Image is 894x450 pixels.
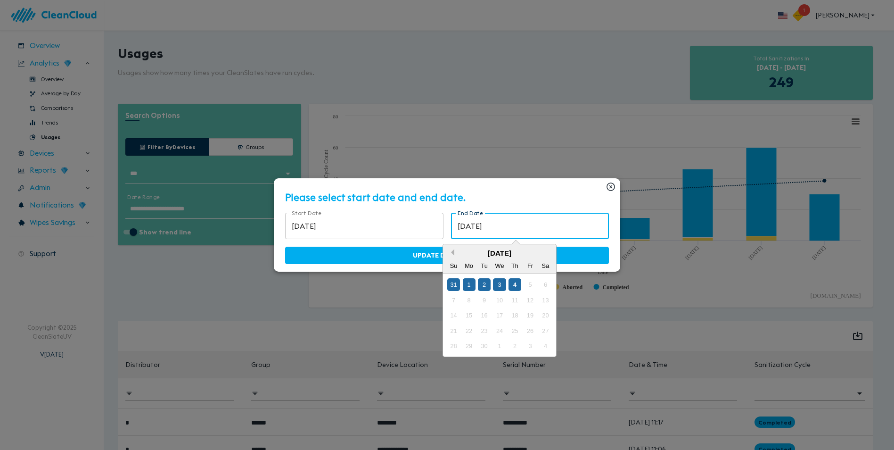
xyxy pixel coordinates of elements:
[447,325,460,337] div: Not available Sunday, September 21st, 2025
[448,249,454,256] button: Previous Month
[539,309,552,322] div: Not available Saturday, September 20th, 2025
[447,309,460,322] div: Not available Sunday, September 14th, 2025
[539,325,552,337] div: Not available Saturday, September 27th, 2025
[509,325,521,337] div: Not available Thursday, September 25th, 2025
[447,294,460,307] div: Not available Sunday, September 7th, 2025
[493,309,506,322] div: Not available Wednesday, September 17th, 2025
[493,325,506,337] div: Not available Wednesday, September 24th, 2025
[463,340,476,352] div: Not available Monday, September 29th, 2025
[539,340,552,352] div: Not available Saturday, October 4th, 2025
[524,278,536,291] div: Not available Friday, September 5th, 2025
[478,325,491,337] div: Not available Tuesday, September 23rd, 2025
[509,340,521,352] div: Not available Thursday, October 2nd, 2025
[539,294,552,307] div: Not available Saturday, September 13th, 2025
[539,260,552,273] div: Sa
[509,309,521,322] div: Not available Thursday, September 18th, 2025
[478,260,491,273] div: Tu
[524,340,536,352] div: Not available Friday, October 3rd, 2025
[524,260,536,273] div: Fr
[478,309,491,322] div: Not available Tuesday, September 16th, 2025
[446,277,553,354] div: month 2025-09
[509,294,521,307] div: Not available Thursday, September 11th, 2025
[493,260,506,273] div: We
[493,340,506,352] div: Not available Wednesday, October 1st, 2025
[295,250,599,261] span: Update Date Range
[285,191,609,205] h2: Please select start date and end date.
[285,247,609,264] button: Update Date Range
[463,260,476,273] div: Mo
[524,309,536,322] div: Not available Friday, September 19th, 2025
[478,294,491,307] div: Not available Tuesday, September 9th, 2025
[447,340,460,352] div: Not available Sunday, September 28th, 2025
[524,325,536,337] div: Not available Friday, September 26th, 2025
[447,278,460,291] div: Choose Sunday, August 31st, 2025
[463,325,476,337] div: Not available Monday, September 22nd, 2025
[463,309,476,322] div: Not available Monday, September 15th, 2025
[478,278,491,291] div: Choose Tuesday, September 2nd, 2025
[443,248,556,258] div: [DATE]
[493,278,506,291] div: Choose Wednesday, September 3rd, 2025
[447,260,460,273] div: Su
[509,278,521,291] div: Choose Thursday, September 4th, 2025
[539,278,552,291] div: Not available Saturday, September 6th, 2025
[463,294,476,307] div: Not available Monday, September 8th, 2025
[463,278,476,291] div: Choose Monday, September 1st, 2025
[524,294,536,307] div: Not available Friday, September 12th, 2025
[493,294,506,307] div: Not available Wednesday, September 10th, 2025
[478,340,491,352] div: Not available Tuesday, September 30th, 2025
[509,260,521,273] div: Th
